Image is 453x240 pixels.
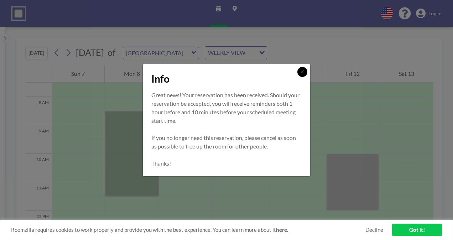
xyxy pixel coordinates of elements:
[151,159,302,168] p: Thanks!
[11,226,365,233] span: Roomzilla requires cookies to work properly and provide you with the best experience. You can lea...
[151,73,170,85] span: Info
[151,91,302,125] p: Great news! Your reservation has been received. Should your reservation be accepted, you will rec...
[392,224,442,236] a: Got it!
[365,226,383,233] a: Decline
[151,134,302,151] p: If you no longer need this reservation, please cancel as soon as possible to free up the room for...
[276,226,288,233] a: here.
